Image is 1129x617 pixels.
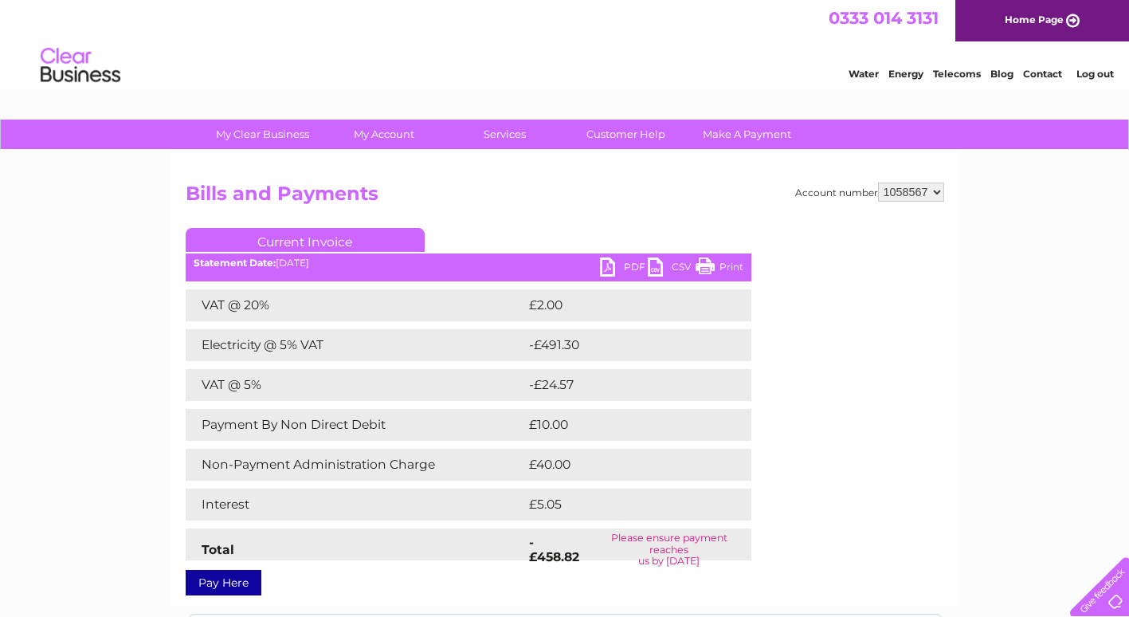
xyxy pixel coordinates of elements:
[587,529,751,571] td: Please ensure payment reaches us by [DATE]
[525,329,724,361] td: -£491.30
[795,183,944,202] div: Account number
[1076,68,1114,80] a: Log out
[529,535,579,564] strong: -£458.82
[439,120,570,149] a: Services
[829,8,939,28] a: 0333 014 3131
[186,329,525,361] td: Electricity @ 5% VAT
[525,489,714,521] td: £5.05
[40,41,121,90] img: logo.png
[600,257,648,281] a: PDF
[681,120,813,149] a: Make A Payment
[648,257,696,281] a: CSV
[186,183,944,213] h2: Bills and Payments
[186,570,261,595] a: Pay Here
[189,9,942,77] div: Clear Business is a trading name of Verastar Limited (registered in [GEOGRAPHIC_DATA] No. 3667643...
[197,120,328,149] a: My Clear Business
[202,542,234,557] strong: Total
[525,409,719,441] td: £10.00
[525,289,715,321] td: £2.00
[849,68,879,80] a: Water
[194,257,276,269] b: Statement Date:
[186,489,525,521] td: Interest
[1023,68,1062,80] a: Contact
[186,228,425,252] a: Current Invoice
[186,257,751,269] div: [DATE]
[525,449,720,481] td: £40.00
[696,257,743,281] a: Print
[186,449,525,481] td: Non-Payment Administration Charge
[318,120,449,149] a: My Account
[990,68,1013,80] a: Blog
[186,289,525,321] td: VAT @ 20%
[186,409,525,441] td: Payment By Non Direct Debit
[186,369,525,401] td: VAT @ 5%
[888,68,923,80] a: Energy
[560,120,692,149] a: Customer Help
[525,369,722,401] td: -£24.57
[933,68,981,80] a: Telecoms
